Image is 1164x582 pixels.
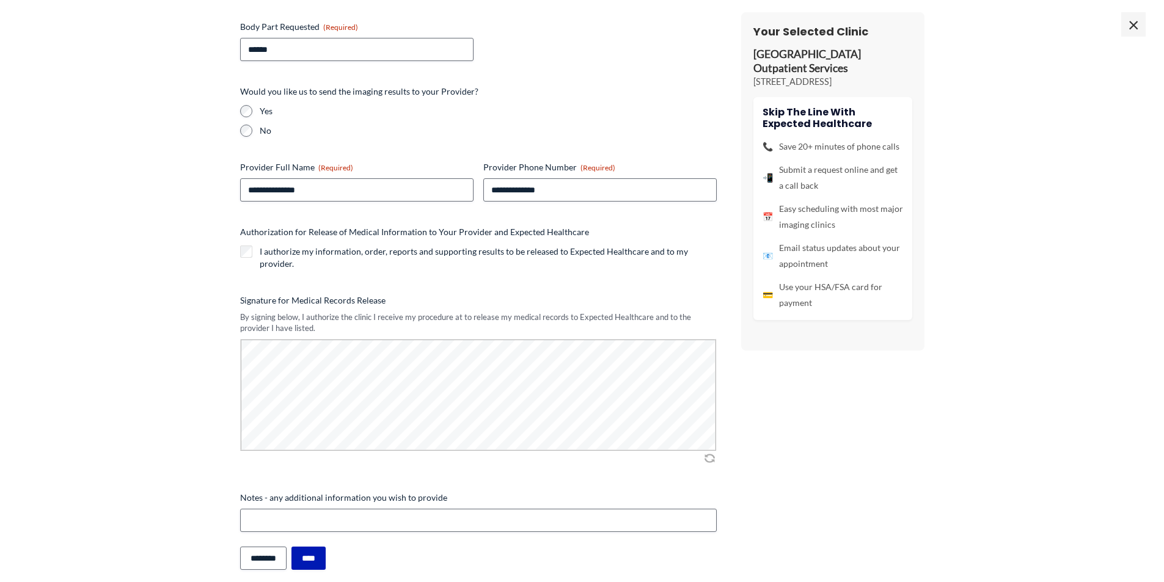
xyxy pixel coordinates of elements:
span: 📲 [763,170,773,186]
li: Easy scheduling with most major imaging clinics [763,201,903,233]
p: [STREET_ADDRESS] [753,76,912,88]
li: Use your HSA/FSA card for payment [763,279,903,311]
span: 📞 [763,139,773,155]
h4: Skip the line with Expected Healthcare [763,106,903,129]
label: Notes - any additional information you wish to provide [240,492,717,504]
label: I authorize my information, order, reports and supporting results to be released to Expected Heal... [260,246,717,270]
label: Provider Full Name [240,161,474,173]
label: No [260,125,717,137]
legend: Would you like us to send the imaging results to your Provider? [240,85,478,98]
span: (Required) [318,163,353,172]
label: Yes [260,105,717,117]
span: 📅 [763,209,773,225]
span: 📧 [763,248,773,264]
img: Clear Signature [702,452,717,464]
span: 💳 [763,287,773,303]
div: By signing below, I authorize the clinic I receive my procedure at to release my medical records ... [240,311,717,334]
label: Provider Phone Number [483,161,717,173]
span: × [1121,12,1146,37]
span: (Required) [580,163,615,172]
li: Email status updates about your appointment [763,240,903,272]
li: Save 20+ minutes of phone calls [763,139,903,155]
p: [GEOGRAPHIC_DATA] Outpatient Services [753,48,912,76]
legend: Authorization for Release of Medical Information to Your Provider and Expected Healthcare [240,226,589,238]
h3: Your Selected Clinic [753,24,912,38]
li: Submit a request online and get a call back [763,162,903,194]
label: Body Part Requested [240,21,474,33]
span: (Required) [323,23,358,32]
label: Signature for Medical Records Release [240,294,717,307]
